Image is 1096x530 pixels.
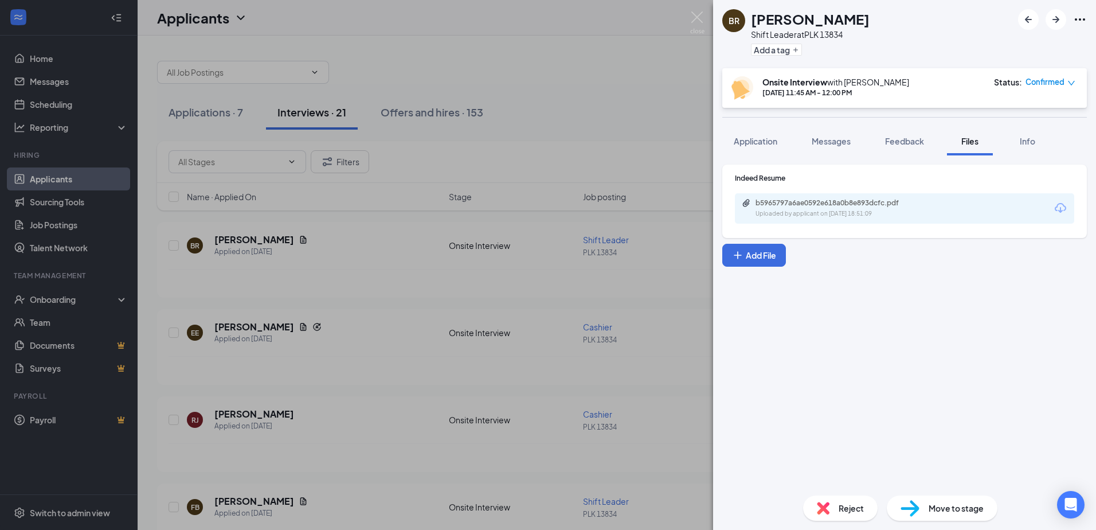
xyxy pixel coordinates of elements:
svg: Ellipses [1073,13,1087,26]
div: Indeed Resume [735,173,1074,183]
div: with [PERSON_NAME] [762,76,909,88]
svg: ArrowLeftNew [1021,13,1035,26]
div: Shift Leader at PLK 13834 [751,29,870,40]
span: Files [961,136,978,146]
button: ArrowLeftNew [1018,9,1039,30]
svg: ArrowRight [1049,13,1063,26]
b: Onsite Interview [762,77,827,87]
span: Application [734,136,777,146]
div: BR [729,15,739,26]
svg: Paperclip [742,198,751,208]
div: Open Intercom Messenger [1057,491,1085,519]
div: Status : [994,76,1022,88]
a: Paperclipb5965797a6ae0592e618a0b8e893dcfc.pdfUploaded by applicant on [DATE] 18:51:09 [742,198,927,219]
span: Feedback [885,136,924,146]
svg: Plus [732,250,743,261]
svg: Download [1054,201,1067,215]
span: Info [1020,136,1035,146]
span: Confirmed [1025,76,1064,88]
span: Move to stage [929,502,984,515]
button: PlusAdd a tag [751,44,802,56]
span: down [1067,79,1075,87]
button: ArrowRight [1046,9,1066,30]
svg: Plus [792,46,799,53]
div: Uploaded by applicant on [DATE] 18:51:09 [756,209,927,219]
h1: [PERSON_NAME] [751,9,870,29]
div: b5965797a6ae0592e618a0b8e893dcfc.pdf [756,198,916,208]
div: [DATE] 11:45 AM - 12:00 PM [762,88,909,98]
span: Messages [812,136,851,146]
button: Add FilePlus [722,244,786,267]
span: Reject [839,502,864,515]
